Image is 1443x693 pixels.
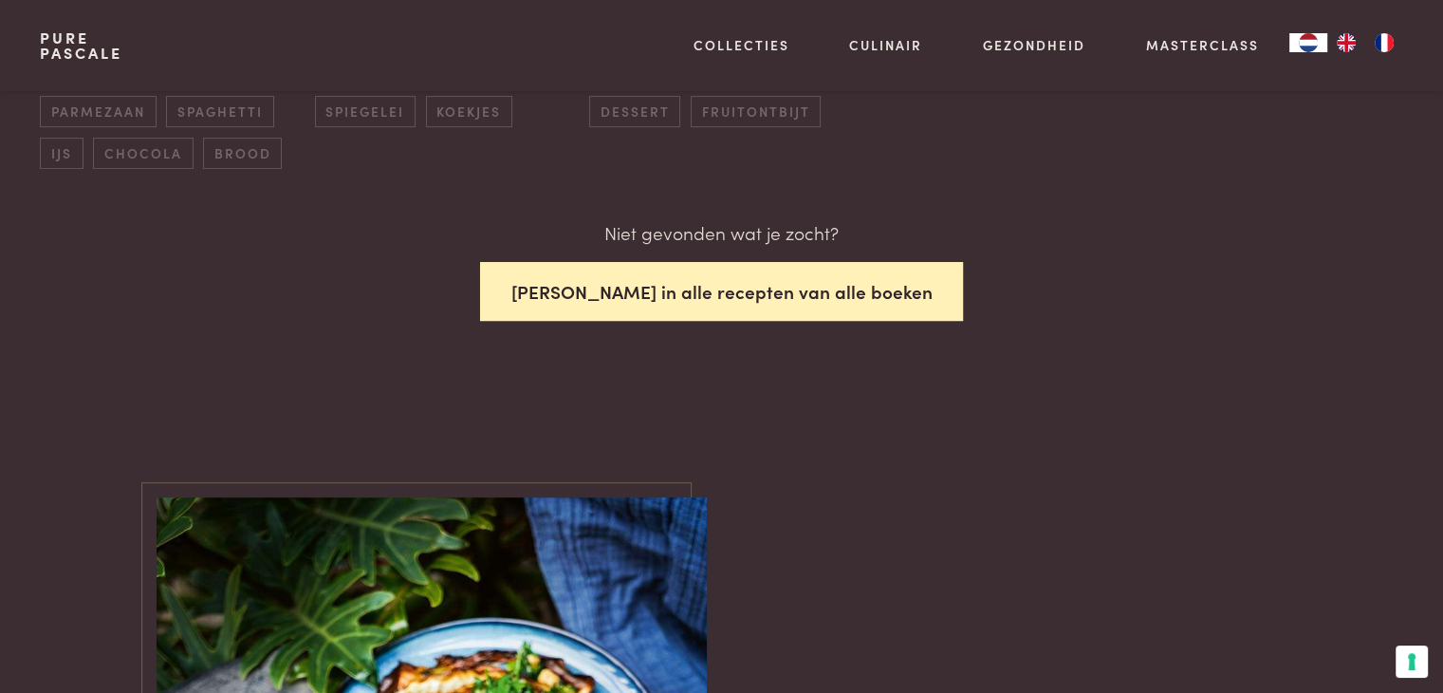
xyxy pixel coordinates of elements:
[426,96,512,127] span: koekjes
[93,138,193,169] span: chocola
[40,138,83,169] span: ijs
[589,96,680,127] span: dessert
[691,96,821,127] span: fruitontbijt
[1146,35,1259,55] a: Masterclass
[1327,33,1365,52] a: EN
[983,35,1085,55] a: Gezondheid
[480,262,964,322] button: [PERSON_NAME] in alle recepten van alle boeken
[1289,33,1327,52] div: Language
[849,35,922,55] a: Culinair
[1289,33,1403,52] aside: Language selected: Nederlands
[40,30,122,61] a: PurePascale
[694,35,789,55] a: Collecties
[166,96,273,127] span: spaghetti
[1365,33,1403,52] a: FR
[1289,33,1327,52] a: NL
[40,96,156,127] span: parmezaan
[315,96,416,127] span: spiegelei
[1327,33,1403,52] ul: Language list
[203,138,282,169] span: brood
[1396,646,1428,678] button: Uw voorkeuren voor toestemming voor trackingtechnologieën
[604,219,839,247] p: Niet gevonden wat je zocht?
